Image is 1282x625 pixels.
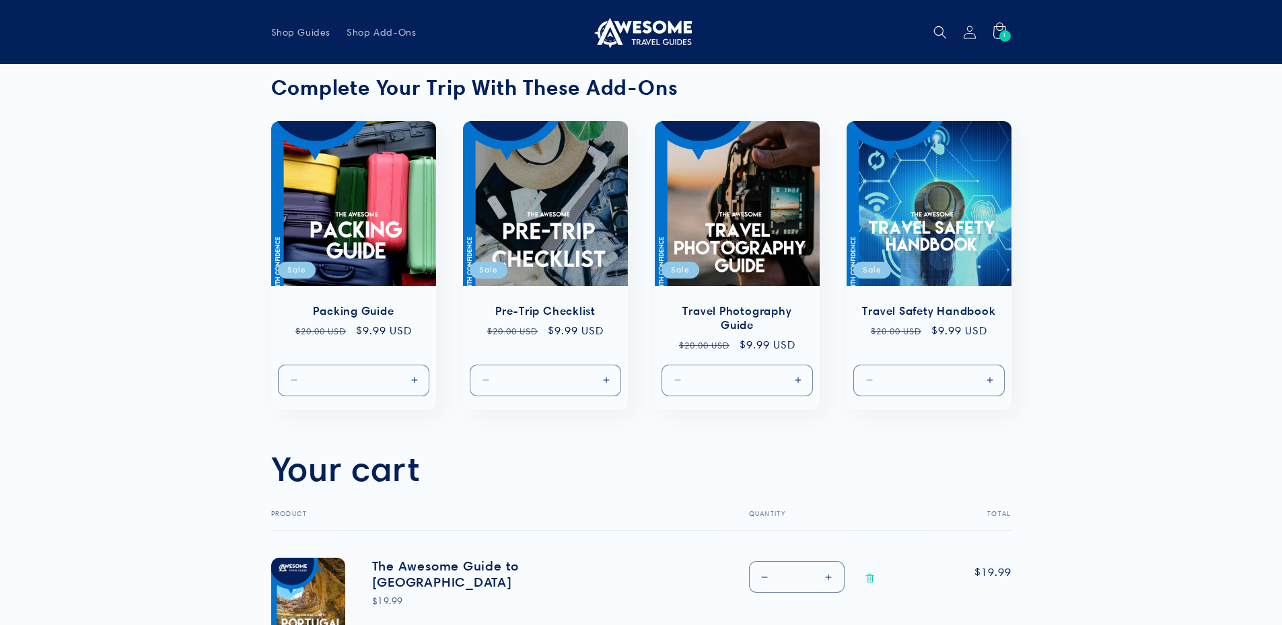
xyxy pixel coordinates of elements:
h1: Your cart [271,447,420,490]
th: Total [929,510,1011,531]
span: $19.99 [956,564,1011,581]
a: Shop Add-Ons [339,18,424,46]
img: Awesome Travel Guides [591,16,692,48]
span: Shop Guides [271,26,331,38]
input: Quantity for Default Title [715,364,759,396]
th: Quantity [715,510,929,531]
input: Quantity for Default Title [524,364,567,396]
a: Shop Guides [263,18,339,46]
a: Awesome Travel Guides [585,11,697,53]
ul: Slider [271,121,1011,410]
div: $19.99 [372,594,574,608]
a: Travel Photography Guide [668,304,806,332]
a: Packing Guide [285,304,423,318]
span: Shop Add-Ons [347,26,416,38]
input: Quantity for Default Title [332,364,376,396]
input: Quantity for Default Title [907,364,951,396]
th: Product [271,510,715,531]
span: 1 [1003,30,1007,42]
summary: Search [925,17,955,47]
a: Pre-Trip Checklist [476,304,614,318]
a: The Awesome Guide to [GEOGRAPHIC_DATA] [372,558,574,590]
a: Travel Safety Handbook [860,304,998,318]
input: Quantity for The Awesome Guide to Portugal [780,561,814,593]
strong: Complete Your Trip With These Add-Ons [271,75,678,100]
a: Remove The Awesome Guide to Portugal [858,561,882,595]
